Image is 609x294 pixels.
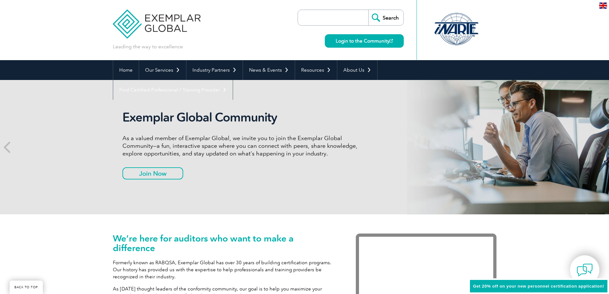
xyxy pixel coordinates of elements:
[113,43,183,50] p: Leading the way to excellence
[122,167,183,179] a: Join Now
[113,80,233,100] a: Find Certified Professional / Training Provider
[295,60,337,80] a: Resources
[599,3,607,9] img: en
[113,259,337,280] p: Formerly known as RABQSA, Exemplar Global has over 30 years of building certification programs. O...
[186,60,243,80] a: Industry Partners
[113,234,337,253] h1: We’re here for auditors who want to make a difference
[122,110,362,125] h2: Exemplar Global Community
[577,262,593,278] img: contact-chat.png
[243,60,295,80] a: News & Events
[113,60,139,80] a: Home
[325,34,404,48] a: Login to the Community
[473,284,604,289] span: Get 20% off on your new personnel certification application!
[139,60,186,80] a: Our Services
[122,134,362,157] p: As a valued member of Exemplar Global, we invite you to join the Exemplar Global Community—a fun,...
[10,281,43,294] a: BACK TO TOP
[337,60,377,80] a: About Us
[389,39,393,43] img: open_square.png
[368,10,403,25] input: Search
